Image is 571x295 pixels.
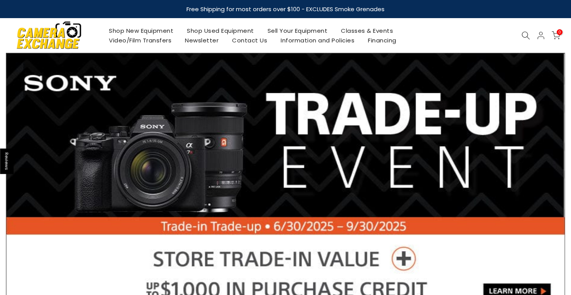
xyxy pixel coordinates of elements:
a: Classes & Events [334,26,400,35]
a: Sell Your Equipment [261,26,334,35]
a: Shop Used Equipment [180,26,261,35]
a: Financing [361,35,403,45]
a: Contact Us [225,35,274,45]
a: Shop New Equipment [102,26,180,35]
a: Information and Policies [274,35,361,45]
a: Newsletter [178,35,225,45]
a: Video/Film Transfers [102,35,178,45]
a: 0 [552,31,560,40]
span: 0 [557,29,563,35]
strong: Free Shipping for most orders over $100 - EXCLUDES Smoke Grenades [186,5,385,13]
